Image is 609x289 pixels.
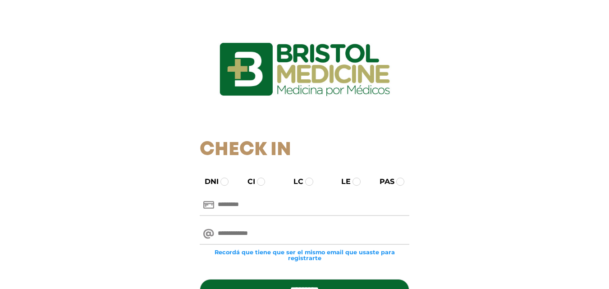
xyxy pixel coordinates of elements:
label: DNI [197,176,219,187]
label: CI [239,176,255,187]
label: LC [285,176,303,187]
label: LE [333,176,351,187]
img: logo_ingresarbristol.jpg [183,11,426,128]
small: Recordá que tiene que ser el mismo email que usaste para registrarte [200,249,409,261]
h1: Check In [200,139,409,161]
label: PAS [371,176,394,187]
